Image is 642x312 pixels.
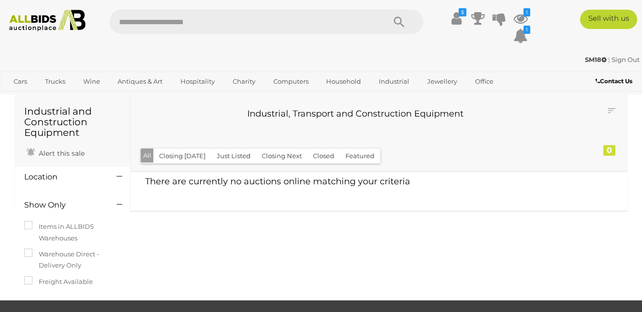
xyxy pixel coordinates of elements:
a: Trucks [39,74,72,89]
span: There are currently no auctions online matching your criteria [145,176,410,187]
a: Sell with us [580,10,637,29]
label: Items in ALLBIDS Warehouses [24,221,120,244]
div: 0 [603,145,615,156]
img: Allbids.com.au [5,10,90,31]
i: $ [459,8,466,16]
button: All [141,149,154,163]
i: 1 [523,8,530,16]
a: Office [469,74,500,89]
button: Closing [DATE] [153,149,211,163]
h3: Industrial, Transport and Construction Equipment [148,109,563,119]
i: 1 [523,26,530,34]
button: Just Listed [211,149,256,163]
a: $ [449,10,464,27]
label: Warehouse Direct - Delivery Only [24,249,120,271]
span: | [608,56,610,63]
a: 1 [513,10,528,27]
a: 1 [513,27,528,45]
span: Alert this sale [36,149,85,158]
a: Hospitality [174,74,221,89]
a: Jewellery [421,74,463,89]
a: Household [320,74,367,89]
a: Charity [226,74,262,89]
button: Search [375,10,423,34]
strong: SM18 [585,56,607,63]
button: Closing Next [256,149,308,163]
a: Sports [7,89,40,105]
a: Industrial [373,74,416,89]
a: Antiques & Art [111,74,169,89]
a: Computers [267,74,315,89]
a: SM18 [585,56,608,63]
a: Wine [77,74,106,89]
b: Contact Us [596,77,632,85]
label: Freight Available [24,276,93,287]
a: [GEOGRAPHIC_DATA] [45,89,126,105]
h4: Show Only [24,201,102,209]
h1: Industrial and Construction Equipment [24,106,120,138]
a: Cars [7,74,33,89]
button: Featured [340,149,380,163]
a: Sign Out [612,56,640,63]
h4: Location [24,173,102,181]
a: Alert this sale [24,145,87,160]
button: Closed [307,149,340,163]
a: Contact Us [596,76,635,87]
